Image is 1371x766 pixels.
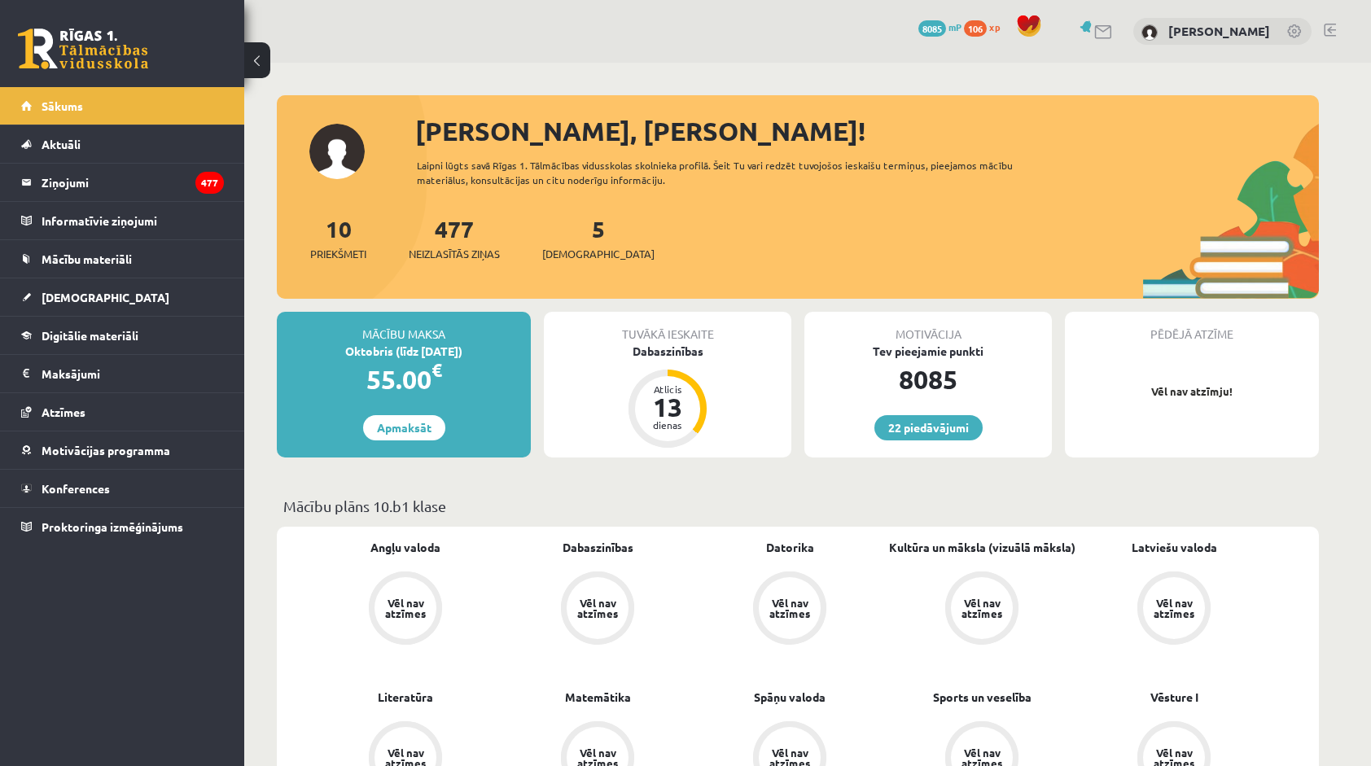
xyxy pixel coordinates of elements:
[21,393,224,431] a: Atzīmes
[42,202,224,239] legend: Informatīvie ziņojumi
[918,20,946,37] span: 8085
[310,214,366,262] a: 10Priekšmeti
[309,571,502,648] a: Vēl nav atzīmes
[643,384,692,394] div: Atlicis
[918,20,961,33] a: 8085 mP
[21,470,224,507] a: Konferences
[42,443,170,457] span: Motivācijas programma
[563,539,633,556] a: Dabaszinības
[544,312,791,343] div: Tuvākā ieskaite
[277,360,531,399] div: 55.00
[964,20,987,37] span: 106
[21,278,224,316] a: [DEMOGRAPHIC_DATA]
[565,689,631,706] a: Matemātika
[370,539,440,556] a: Angļu valoda
[643,420,692,430] div: dienas
[694,571,886,648] a: Vēl nav atzīmes
[42,164,224,201] legend: Ziņojumi
[431,358,442,382] span: €
[21,355,224,392] a: Maksājumi
[1078,571,1270,648] a: Vēl nav atzīmes
[1150,689,1198,706] a: Vēsture I
[383,597,428,619] div: Vēl nav atzīmes
[415,112,1319,151] div: [PERSON_NAME], [PERSON_NAME]!
[804,343,1052,360] div: Tev pieejamie punkti
[542,246,655,262] span: [DEMOGRAPHIC_DATA]
[544,343,791,450] a: Dabaszinības Atlicis 13 dienas
[18,28,148,69] a: Rīgas 1. Tālmācības vidusskola
[277,343,531,360] div: Oktobris (līdz [DATE])
[544,343,791,360] div: Dabaszinības
[310,246,366,262] span: Priekšmeti
[378,689,433,706] a: Literatūra
[21,87,224,125] a: Sākums
[754,689,826,706] a: Spāņu valoda
[42,137,81,151] span: Aktuāli
[767,597,813,619] div: Vēl nav atzīmes
[874,415,983,440] a: 22 piedāvājumi
[804,360,1052,399] div: 8085
[575,597,620,619] div: Vēl nav atzīmes
[886,571,1078,648] a: Vēl nav atzīmes
[42,290,169,304] span: [DEMOGRAPHIC_DATA]
[1151,597,1197,619] div: Vēl nav atzīmes
[1141,24,1158,41] img: Emilija Konakova
[363,415,445,440] a: Apmaksāt
[21,317,224,354] a: Digitālie materiāli
[409,214,500,262] a: 477Neizlasītās ziņas
[643,394,692,420] div: 13
[1073,383,1311,400] p: Vēl nav atzīmju!
[283,495,1312,517] p: Mācību plāns 10.b1 klase
[42,405,85,419] span: Atzīmes
[948,20,961,33] span: mP
[1132,539,1217,556] a: Latviešu valoda
[42,252,132,266] span: Mācību materiāli
[42,355,224,392] legend: Maksājumi
[42,98,83,113] span: Sākums
[21,508,224,545] a: Proktoringa izmēģinājums
[1168,23,1270,39] a: [PERSON_NAME]
[889,539,1075,556] a: Kultūra un māksla (vizuālā māksla)
[417,158,1042,187] div: Laipni lūgts savā Rīgas 1. Tālmācības vidusskolas skolnieka profilā. Šeit Tu vari redzēt tuvojošo...
[195,172,224,194] i: 477
[21,431,224,469] a: Motivācijas programma
[42,519,183,534] span: Proktoringa izmēģinājums
[21,240,224,278] a: Mācību materiāli
[804,312,1052,343] div: Motivācija
[21,125,224,163] a: Aktuāli
[277,312,531,343] div: Mācību maksa
[933,689,1032,706] a: Sports un veselība
[964,20,1008,33] a: 106 xp
[21,164,224,201] a: Ziņojumi477
[42,328,138,343] span: Digitālie materiāli
[502,571,694,648] a: Vēl nav atzīmes
[542,214,655,262] a: 5[DEMOGRAPHIC_DATA]
[409,246,500,262] span: Neizlasītās ziņas
[21,202,224,239] a: Informatīvie ziņojumi
[1065,312,1319,343] div: Pēdējā atzīme
[989,20,1000,33] span: xp
[766,539,814,556] a: Datorika
[42,481,110,496] span: Konferences
[959,597,1005,619] div: Vēl nav atzīmes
